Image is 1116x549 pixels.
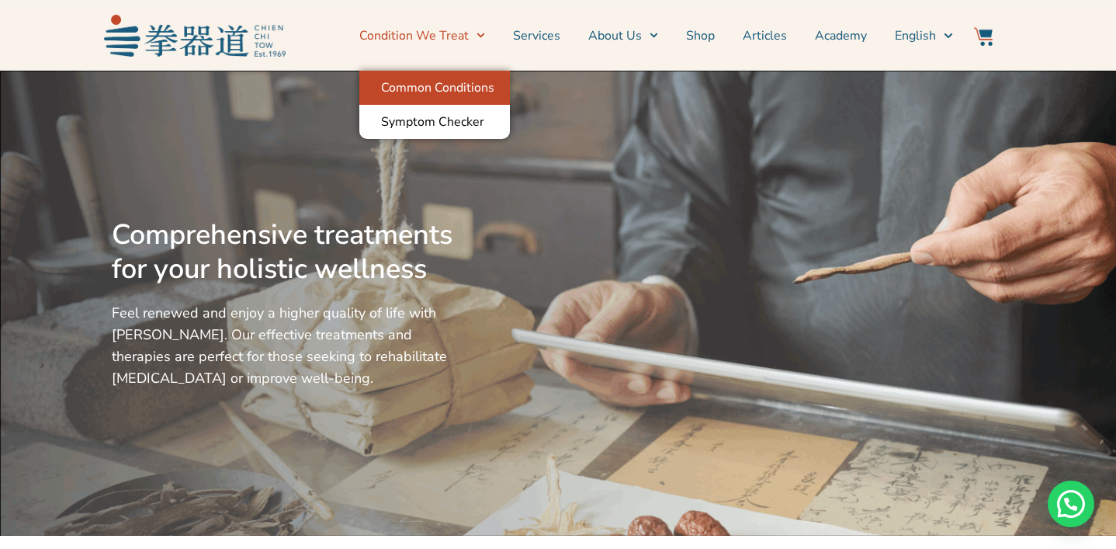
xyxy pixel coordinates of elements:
a: Symptom Checker [359,105,510,139]
nav: Menu [293,16,953,55]
p: Feel renewed and enjoy a higher quality of life with [PERSON_NAME]. Our effective treatments and ... [112,302,459,389]
a: Condition We Treat [359,16,485,55]
a: Academy [815,16,867,55]
img: Website Icon-03 [974,27,993,46]
a: Articles [743,16,787,55]
span: English [895,26,936,45]
ul: Condition We Treat [359,71,510,139]
h2: Comprehensive treatments for your holistic wellness [112,218,459,287]
a: About Us [588,16,658,55]
a: Shop [686,16,715,55]
a: Common Conditions [359,71,510,105]
a: Switch to English [895,16,952,55]
div: Need help? WhatsApp contact [1048,481,1094,527]
a: Services [513,16,560,55]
